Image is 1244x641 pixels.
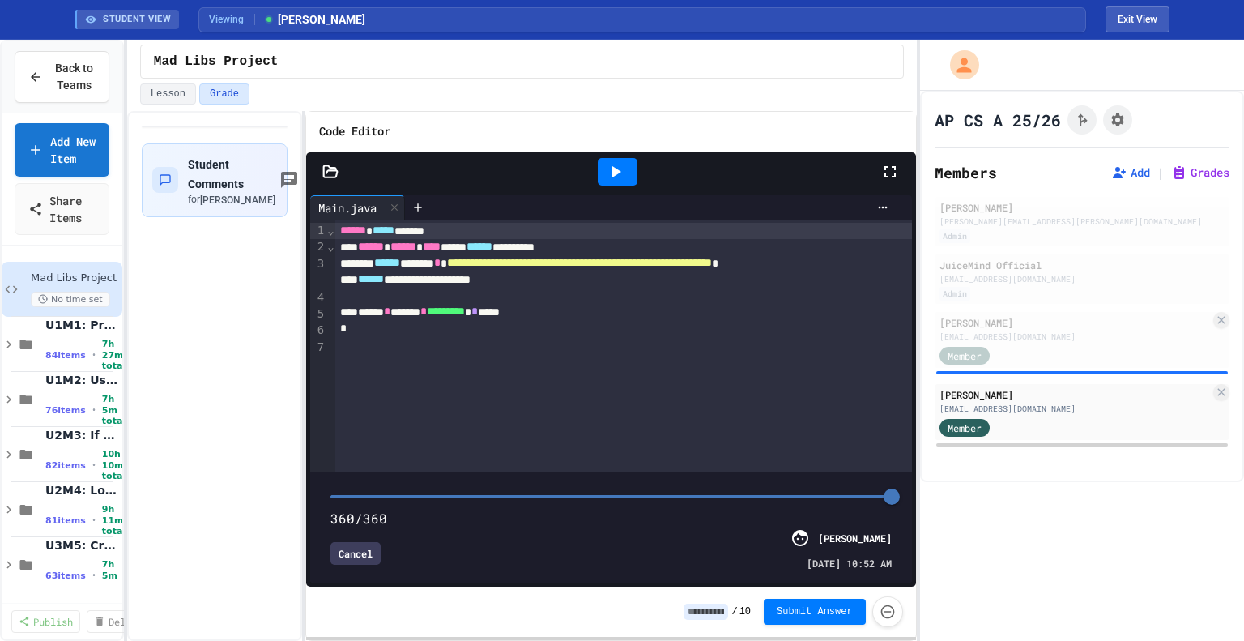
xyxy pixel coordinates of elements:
[15,123,109,177] a: Add New Item
[872,596,903,627] button: Force resubmission of student's answer (Admin only)
[15,51,109,103] button: Back to Teams
[1171,165,1229,181] button: Grades
[102,559,126,592] span: 7h 5m total
[45,350,86,361] span: 84 items
[310,340,326,356] div: 7
[1067,105,1097,135] button: Click to see fork details
[102,449,126,481] span: 10h 10m total
[939,315,1210,330] div: [PERSON_NAME]
[102,504,126,536] span: 9h 11m total
[310,256,326,290] div: 3
[310,323,326,340] div: 6
[45,483,119,498] span: U2M4: Looping
[140,83,196,105] button: Lesson
[102,394,126,426] span: 7h 5m total
[764,599,866,625] button: Submit Answer
[310,195,405,220] div: Main.java
[310,199,385,216] div: Main.java
[45,318,119,332] span: U1M1: Primitives, Variables, Basic I/O
[1176,576,1228,625] iframe: chat widget
[1103,105,1132,135] button: Assignment Settings
[933,46,983,83] div: My Account
[188,193,275,207] div: for
[209,12,255,27] span: Viewing
[102,339,126,371] span: 7h 27m total
[939,287,970,301] div: Admin
[939,273,1225,285] div: [EMAIL_ADDRESS][DOMAIN_NAME]
[45,428,119,442] span: U2M3: If Statements & Control Flow
[87,610,150,633] a: Delete
[92,348,96,361] span: •
[935,161,997,184] h2: Members
[31,292,110,307] span: No time set
[939,387,1210,402] div: [PERSON_NAME]
[103,13,171,27] span: STUDENT VIEW
[154,52,279,71] span: Mad Libs Project
[939,331,1210,343] div: [EMAIL_ADDRESS][DOMAIN_NAME]
[807,556,892,570] span: [DATE] 10:52 AM
[310,306,326,323] div: 5
[326,224,334,237] span: Fold line
[53,60,96,94] span: Back to Teams
[310,239,326,256] div: 2
[92,514,96,527] span: •
[939,403,1210,415] div: [EMAIL_ADDRESS][DOMAIN_NAME]
[310,290,326,307] div: 4
[45,515,86,526] span: 81 items
[319,122,390,142] h6: Code Editor
[939,229,970,243] div: Admin
[935,109,1061,131] h1: AP CS A 25/26
[948,348,982,363] span: Member
[15,183,109,235] a: Share Items
[777,605,853,618] span: Submit Answer
[188,158,244,190] span: Student Comments
[92,569,96,582] span: •
[92,459,96,472] span: •
[326,240,334,253] span: Fold line
[330,542,381,565] div: Cancel
[92,404,96,417] span: •
[45,538,119,553] span: U3M5: Creating Methods
[818,531,892,545] div: [PERSON_NAME]
[731,605,737,618] span: /
[45,405,86,416] span: 76 items
[263,11,365,28] span: [PERSON_NAME]
[310,223,326,240] div: 1
[939,200,1225,215] div: [PERSON_NAME]
[200,194,275,206] span: [PERSON_NAME]
[199,83,249,105] button: Grade
[11,610,80,633] a: Publish
[45,570,86,581] span: 63 items
[45,460,86,471] span: 82 items
[330,509,891,528] div: 360/360
[1106,6,1169,32] button: Exit student view
[1157,163,1165,182] span: |
[1110,506,1228,575] iframe: chat widget
[739,605,751,618] span: 10
[939,216,1225,228] div: [PERSON_NAME][EMAIL_ADDRESS][PERSON_NAME][DOMAIN_NAME]
[948,421,982,435] span: Member
[939,258,1225,272] div: JuiceMind Official
[31,271,119,285] span: Mad Libs Project
[45,373,119,387] span: U1M2: Using Classes and Objects
[1111,165,1150,181] button: Add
